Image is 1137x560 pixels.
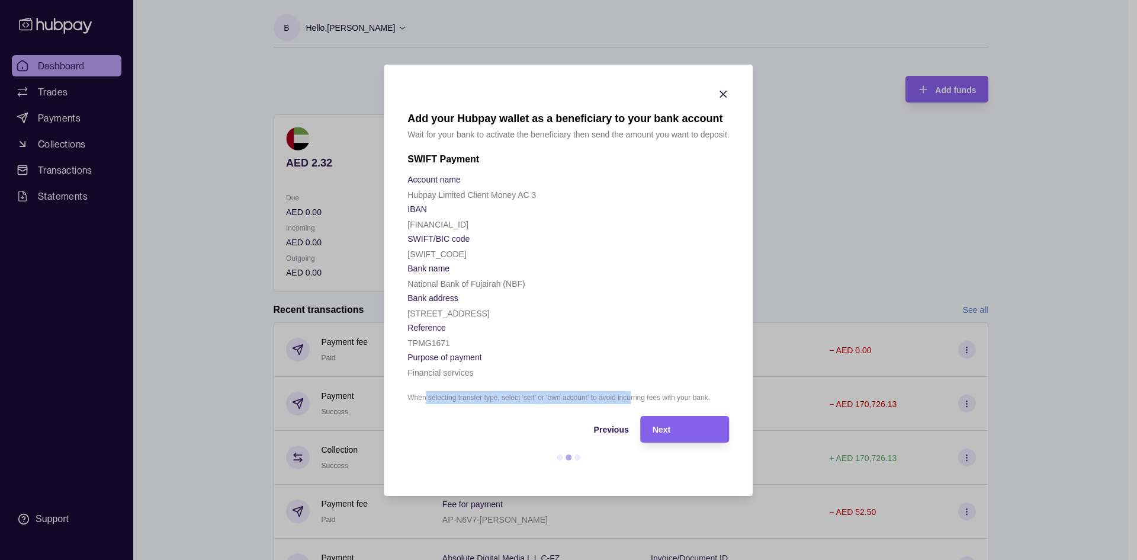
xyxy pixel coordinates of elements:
h1: Add your Hubpay wallet as a beneficiary to your bank account [407,112,729,125]
h2: SWIFT Payment [407,153,729,166]
p: IBAN [407,204,427,214]
p: Account name [407,175,461,184]
p: [SWIFT_CODE] [407,249,467,259]
p: TPMG1671 [407,338,450,348]
span: Next [653,425,670,434]
p: Reference [407,323,446,332]
p: National Bank of Fujairah (NBF) [407,279,525,289]
p: Hubpay Limited Client Money AC 3 [407,190,536,200]
p: When selecting transfer type, select 'self' or 'own account' to avoid incurring fees with your bank. [407,391,729,404]
p: Financial services [407,368,473,377]
p: Wait for your bank to activate the beneficiary then send the amount you want to deposit. [407,128,729,141]
p: [STREET_ADDRESS] [407,309,489,318]
p: SWIFT/BIC code [407,234,470,244]
button: Next [641,416,730,443]
p: Bank name [407,264,449,273]
span: Previous [594,425,629,434]
p: [FINANCIAL_ID] [407,220,468,229]
button: Previous [407,416,628,443]
p: Bank address [407,293,458,303]
p: Purpose of payment [407,353,481,362]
